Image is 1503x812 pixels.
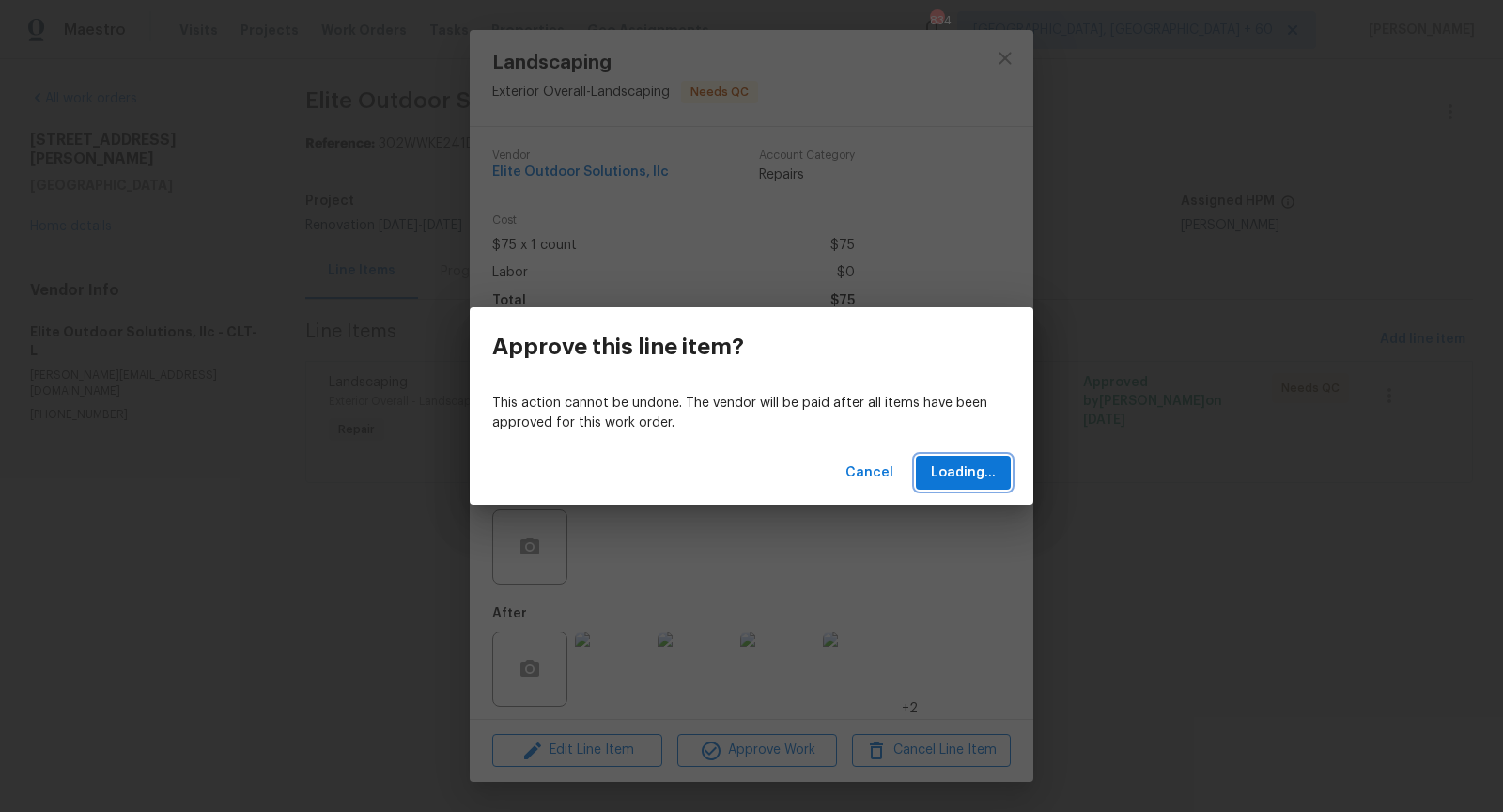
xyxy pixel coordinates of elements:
span: Cancel [845,461,893,485]
h3: Approve this line item? [492,334,744,360]
p: This action cannot be undone. The vendor will be paid after all items have been approved for this... [492,394,1011,433]
button: Loading... [916,456,1011,491]
span: Loading... [931,461,996,485]
button: Cancel [838,456,901,491]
